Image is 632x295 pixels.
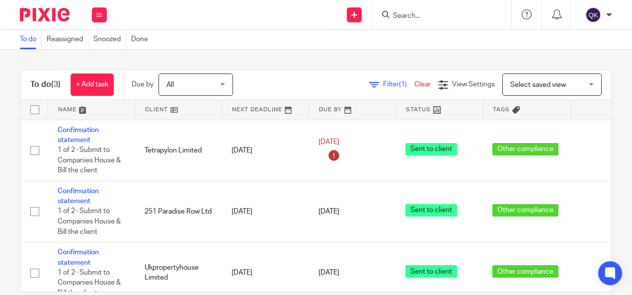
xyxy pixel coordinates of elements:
h1: To do [30,79,61,90]
a: Reassigned [47,30,88,49]
span: [DATE] [318,269,339,276]
span: Sent to client [405,265,457,278]
span: (3) [51,80,61,88]
td: [DATE] [222,181,309,242]
a: Snoozed [93,30,126,49]
span: Other compliance [492,265,558,278]
span: View Settings [452,81,495,88]
span: [DATE] [318,139,339,146]
td: Tetrapylon Limited [135,120,222,181]
img: Pixie [20,8,70,21]
span: Select saved view [510,81,566,88]
a: Clear [414,81,431,88]
span: 1 of 2 · Submit to Companies House & Bill the client [58,147,121,174]
p: Due by [132,79,154,89]
a: Confirmation statement [58,127,99,144]
span: Other compliance [492,204,558,217]
span: 1 of 2 · Submit to Companies House & Bill the client [58,208,121,235]
input: Search [392,12,481,21]
span: All [166,81,174,88]
span: Other compliance [492,143,558,155]
a: Confirmation statement [58,249,99,266]
span: Tags [493,107,510,112]
img: svg%3E [585,7,601,23]
a: To do [20,30,42,49]
span: Sent to client [405,204,457,217]
td: 251 Paradise Row Ltd [135,181,222,242]
span: Sent to client [405,143,457,155]
a: Confirmation statement [58,188,99,205]
span: (1) [399,81,407,88]
span: Filter [383,81,414,88]
td: [DATE] [222,120,309,181]
a: + Add task [71,74,114,96]
span: [DATE] [318,208,339,215]
a: Done [131,30,153,49]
